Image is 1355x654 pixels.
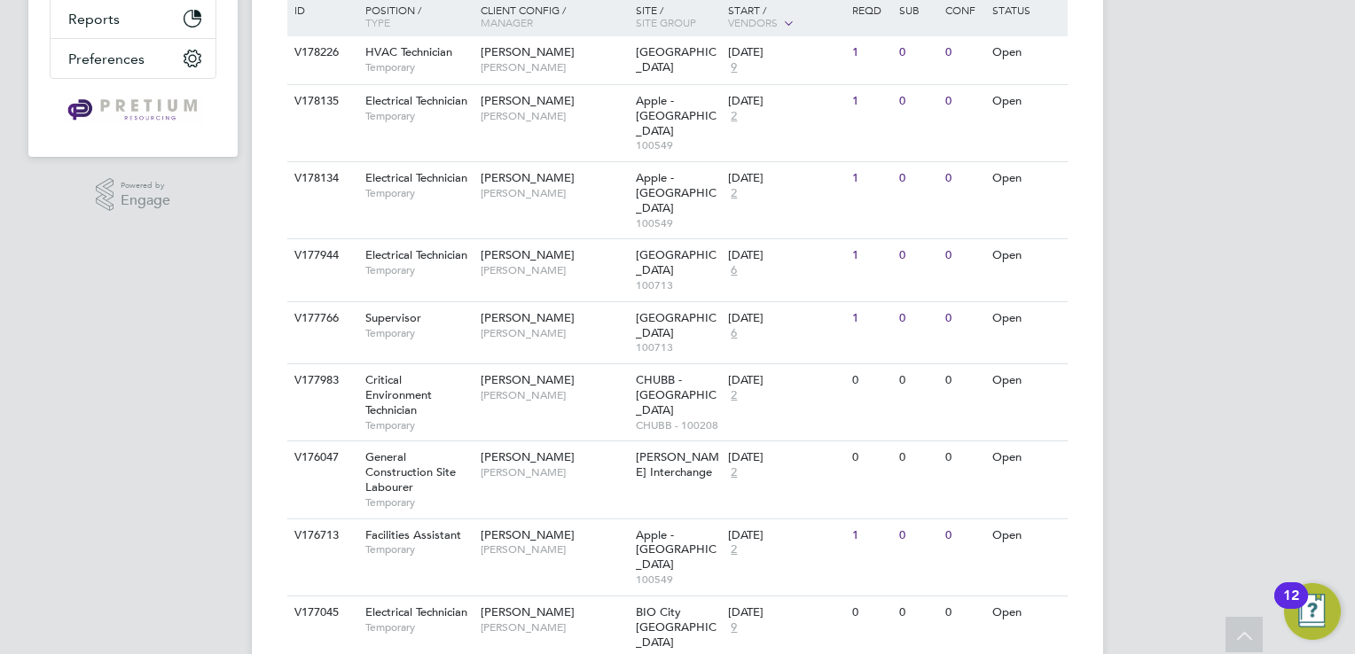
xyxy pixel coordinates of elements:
div: V176713 [290,519,352,552]
span: [PERSON_NAME] [481,604,575,619]
span: 2 [728,186,740,201]
span: [PERSON_NAME] Interchange [636,449,719,479]
div: [DATE] [728,528,843,543]
span: Electrical Technician [365,170,467,185]
div: 0 [941,162,987,195]
div: [DATE] [728,94,843,109]
div: 0 [895,441,941,474]
div: 0 [848,441,894,474]
span: Apple - [GEOGRAPHIC_DATA] [636,93,717,138]
span: 100549 [636,216,720,230]
div: 0 [941,441,987,474]
a: Powered byEngage [96,178,171,212]
div: V178134 [290,162,352,195]
span: Temporary [365,495,472,510]
div: 0 [941,302,987,335]
span: [PERSON_NAME] [481,170,575,185]
span: HVAC Technician [365,44,452,59]
span: [PERSON_NAME] [481,263,627,277]
div: 1 [848,162,894,195]
span: [GEOGRAPHIC_DATA] [636,247,717,277]
div: 0 [895,519,941,552]
span: Reports [68,11,120,27]
span: 100713 [636,340,720,354]
div: 12 [1283,596,1299,619]
span: Site Group [636,15,696,29]
div: 0 [941,85,987,118]
button: Open Resource Center, 12 new notifications [1284,583,1341,640]
span: Temporary [365,542,472,557]
div: Open [988,519,1065,552]
div: 0 [941,36,987,69]
span: Temporary [365,326,472,340]
span: [PERSON_NAME] [481,186,627,200]
span: 6 [728,263,740,278]
div: V177983 [290,364,352,397]
span: Temporary [365,263,472,277]
div: 0 [895,239,941,272]
span: [GEOGRAPHIC_DATA] [636,310,717,340]
div: 1 [848,519,894,552]
span: Supervisor [365,310,421,325]
span: 2 [728,465,740,480]
div: [DATE] [728,45,843,60]
span: [PERSON_NAME] [481,388,627,402]
div: [DATE] [728,311,843,326]
span: Temporary [365,620,472,635]
span: General Construction Site Labourer [365,449,456,494]
div: Open [988,239,1065,272]
div: 1 [848,302,894,335]
div: [DATE] [728,605,843,620]
span: [PERSON_NAME] [481,449,575,464]
div: V177045 [290,596,352,629]
div: [DATE] [728,373,843,388]
span: 9 [728,60,740,75]
span: CHUBB - 100208 [636,418,720,432]
span: Temporary [365,186,472,200]
span: Manager [481,15,533,29]
span: Engage [121,193,170,208]
span: BIO City [GEOGRAPHIC_DATA] [636,604,717,650]
div: Open [988,85,1065,118]
span: Powered by [121,178,170,193]
div: Open [988,596,1065,629]
span: 9 [728,620,740,635]
span: Vendors [728,15,778,29]
span: [GEOGRAPHIC_DATA] [636,44,717,74]
span: [PERSON_NAME] [481,326,627,340]
div: 0 [941,364,987,397]
span: 100549 [636,572,720,587]
div: [DATE] [728,450,843,465]
span: Preferences [68,51,145,67]
span: [PERSON_NAME] [481,247,575,262]
span: 2 [728,542,740,557]
span: Temporary [365,109,472,123]
span: Apple - [GEOGRAPHIC_DATA] [636,170,717,215]
div: V176047 [290,441,352,474]
div: Open [988,162,1065,195]
div: 0 [895,596,941,629]
span: CHUBB - [GEOGRAPHIC_DATA] [636,372,717,417]
span: [PERSON_NAME] [481,310,575,325]
div: [DATE] [728,248,843,263]
div: Open [988,364,1065,397]
span: Critical Environment Technician [365,372,432,417]
span: [PERSON_NAME] [481,542,627,557]
span: [PERSON_NAME] [481,465,627,479]
span: Temporary [365,60,472,74]
div: 1 [848,85,894,118]
span: 6 [728,326,740,341]
button: Preferences [51,39,215,78]
span: [PERSON_NAME] [481,60,627,74]
span: Electrical Technician [365,247,467,262]
div: 0 [895,36,941,69]
span: [PERSON_NAME] [481,44,575,59]
span: Electrical Technician [365,93,467,108]
div: V177944 [290,239,352,272]
span: Facilities Assistant [365,527,461,542]
span: 2 [728,388,740,403]
span: [PERSON_NAME] [481,109,627,123]
div: 0 [848,364,894,397]
div: 0 [895,302,941,335]
span: Type [365,15,390,29]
